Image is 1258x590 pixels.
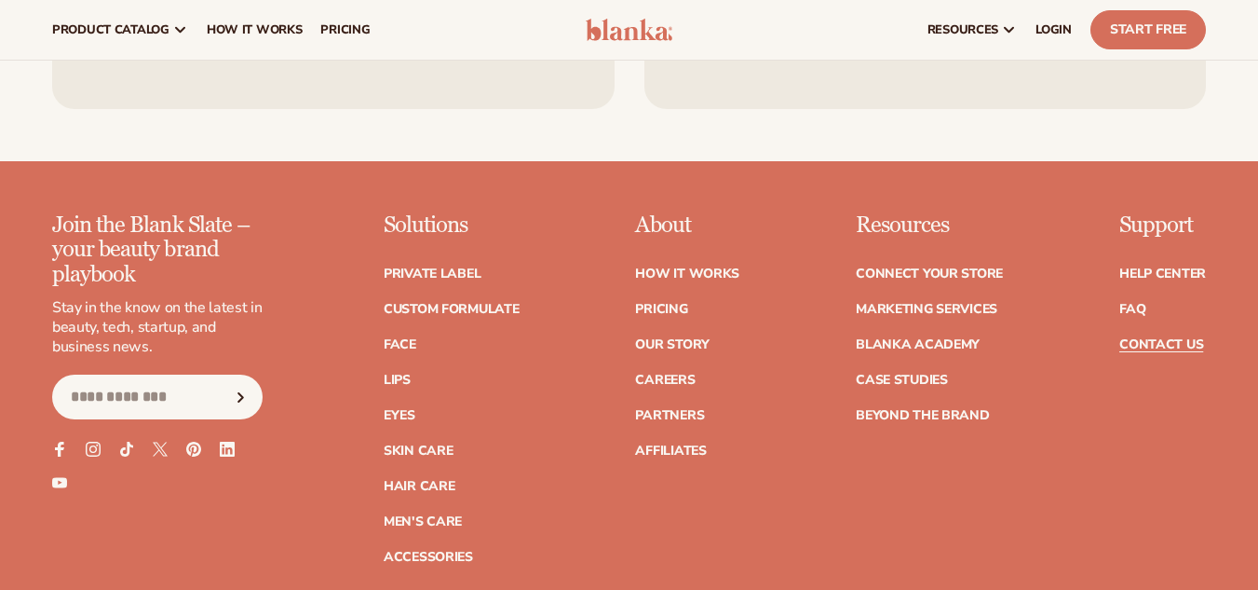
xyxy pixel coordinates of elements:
a: Hair Care [384,480,454,493]
a: How It Works [635,268,739,281]
span: pricing [320,22,370,37]
button: Subscribe [221,375,262,419]
a: Beyond the brand [856,409,990,422]
span: How It Works [207,22,303,37]
a: Marketing services [856,303,997,316]
a: Pricing [635,303,687,316]
a: Lips [384,374,411,387]
a: Accessories [384,551,473,564]
p: Solutions [384,213,520,238]
img: logo [586,19,673,41]
p: Stay in the know on the latest in beauty, tech, startup, and business news. [52,298,263,356]
span: product catalog [52,22,169,37]
a: FAQ [1119,303,1145,316]
a: Case Studies [856,374,948,387]
a: Custom formulate [384,303,520,316]
a: Eyes [384,409,415,422]
a: Contact Us [1119,338,1203,351]
a: Affiliates [635,445,706,458]
a: Men's Care [384,515,462,528]
a: Start Free [1090,10,1206,49]
a: Private label [384,268,480,281]
span: LOGIN [1035,22,1072,37]
span: resources [927,22,998,37]
p: Join the Blank Slate – your beauty brand playbook [52,213,263,287]
p: Resources [856,213,1003,238]
a: Careers [635,374,695,387]
a: Connect your store [856,268,1003,281]
a: Help Center [1119,268,1206,281]
p: About [635,213,739,238]
a: Partners [635,409,704,422]
a: Face [384,338,416,351]
a: Skin Care [384,445,453,458]
a: Blanka Academy [856,338,980,351]
p: Support [1119,213,1206,238]
a: Our Story [635,338,709,351]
